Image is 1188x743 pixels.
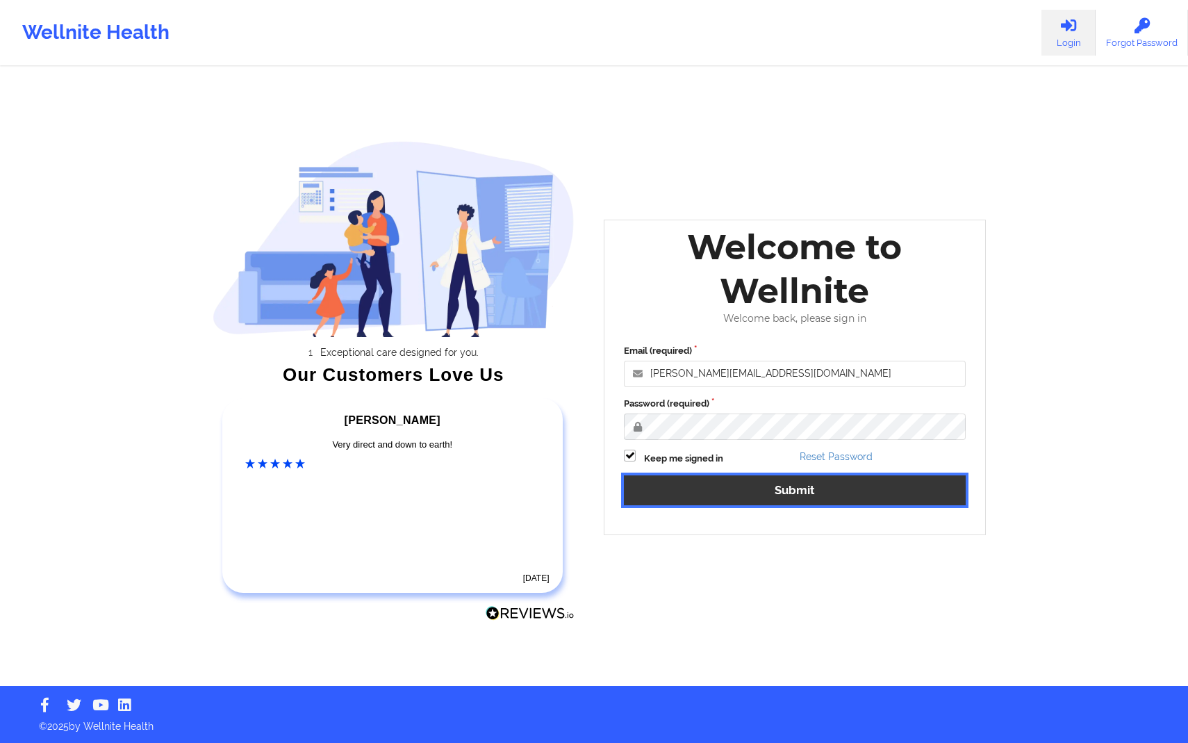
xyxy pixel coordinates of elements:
button: Submit [624,475,966,505]
a: Forgot Password [1096,10,1188,56]
a: Login [1041,10,1096,56]
time: [DATE] [523,573,550,583]
div: Our Customers Love Us [213,368,575,382]
a: Reset Password [800,451,873,462]
img: Reviews.io Logo [486,606,575,621]
div: Welcome back, please sign in [614,313,975,325]
input: Email address [624,361,966,387]
div: Very direct and down to earth! [245,438,540,452]
div: Welcome to Wellnite [614,225,975,313]
label: Keep me signed in [644,452,723,466]
span: [PERSON_NAME] [345,414,440,426]
a: Reviews.io Logo [486,606,575,624]
label: Password (required) [624,397,966,411]
li: Exceptional care designed for you. [224,347,575,358]
p: © 2025 by Wellnite Health [29,710,1159,733]
img: wellnite-auth-hero_200.c722682e.png [213,140,575,337]
label: Email (required) [624,344,966,358]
